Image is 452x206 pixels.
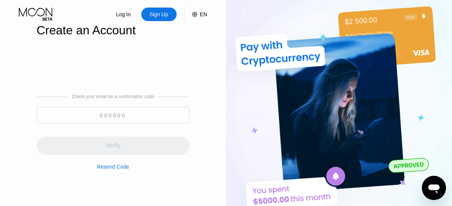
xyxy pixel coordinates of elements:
div: Create an Account [37,23,189,37]
div: Sign Up [149,11,169,18]
div: Log In [106,8,141,21]
input: 000000 [37,107,189,124]
div: Log In [115,11,131,18]
div: Sign Up [141,8,177,21]
iframe: Button to launch messaging window [422,176,446,200]
div: Check your email for a confirmation code [72,94,154,99]
div: EN [200,11,207,17]
div: Resend Code [97,164,129,170]
div: Resend Code [97,155,129,170]
div: EN [184,8,207,21]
